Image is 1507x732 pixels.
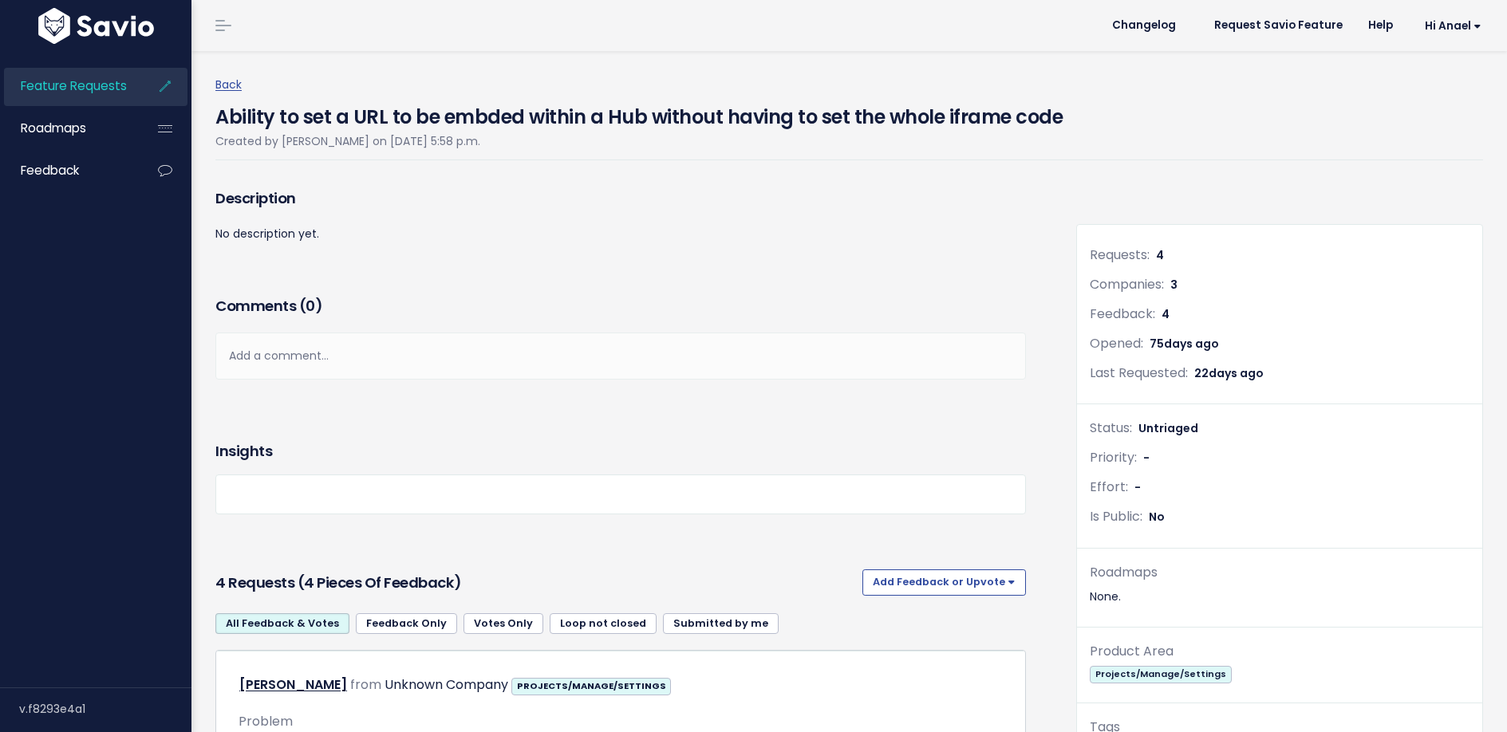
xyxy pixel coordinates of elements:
span: 4 [1162,306,1170,322]
img: logo-white.9d6f32f41409.svg [34,8,158,44]
span: - [1134,479,1141,495]
span: 0 [306,296,315,316]
p: No description yet. [215,224,1026,244]
h3: 4 Requests (4 pieces of Feedback) [215,572,856,594]
span: Feature Requests [21,77,127,94]
a: Feature Requests [4,68,132,104]
a: Feedback [4,152,132,189]
a: Help [1355,14,1406,37]
h3: Insights [215,440,272,462]
span: from [350,675,381,694]
a: Votes Only [464,613,543,634]
button: Add Feedback or Upvote [862,569,1026,595]
a: Back [215,77,242,92]
span: Priority: [1090,448,1137,466]
strong: PROJECTS/MANAGE/SETTINGS [517,679,666,692]
span: Projects/Manage/Settings [1090,666,1231,683]
span: days ago [1209,365,1264,381]
a: [PERSON_NAME] [239,675,347,694]
span: Requests: [1090,246,1150,264]
a: Roadmaps [4,110,132,147]
span: Companies: [1090,275,1164,293]
span: Feedback: [1090,305,1155,323]
a: Feedback Only [356,613,457,634]
div: v.f8293e4a1 [19,688,191,730]
span: 75 [1150,336,1219,352]
span: No [1149,509,1165,525]
a: Submitted by me [663,613,779,634]
span: 22 [1194,365,1264,381]
div: None. [1090,587,1470,607]
span: Untriaged [1138,420,1198,436]
a: Hi Anael [1406,14,1494,38]
span: Created by [PERSON_NAME] on [DATE] 5:58 p.m. [215,133,480,149]
a: Request Savio Feature [1201,14,1355,37]
div: Unknown Company [385,674,508,697]
span: Hi Anael [1425,20,1481,32]
span: Status: [1090,419,1132,437]
span: Last Requested: [1090,364,1188,382]
div: Product Area [1090,640,1470,663]
span: Is Public: [1090,507,1142,525]
div: Add a comment... [215,333,1026,380]
span: Effort: [1090,478,1128,496]
span: Changelog [1112,20,1176,31]
h3: Comments ( ) [215,295,1026,317]
span: 4 [1156,247,1164,263]
span: 3 [1170,277,1178,293]
span: Feedback [21,162,79,179]
span: Opened: [1090,334,1143,352]
span: - [1143,450,1150,466]
h4: Ability to set a URL to be embded within a Hub without having to set the whole iframe code [215,95,1063,132]
h3: Description [215,187,1026,210]
a: Loop not closed [550,613,657,634]
span: Problem [239,712,293,730]
div: Roadmaps [1090,561,1470,584]
span: days ago [1164,336,1219,352]
span: Roadmaps [21,120,86,136]
a: All Feedback & Votes [215,613,349,634]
